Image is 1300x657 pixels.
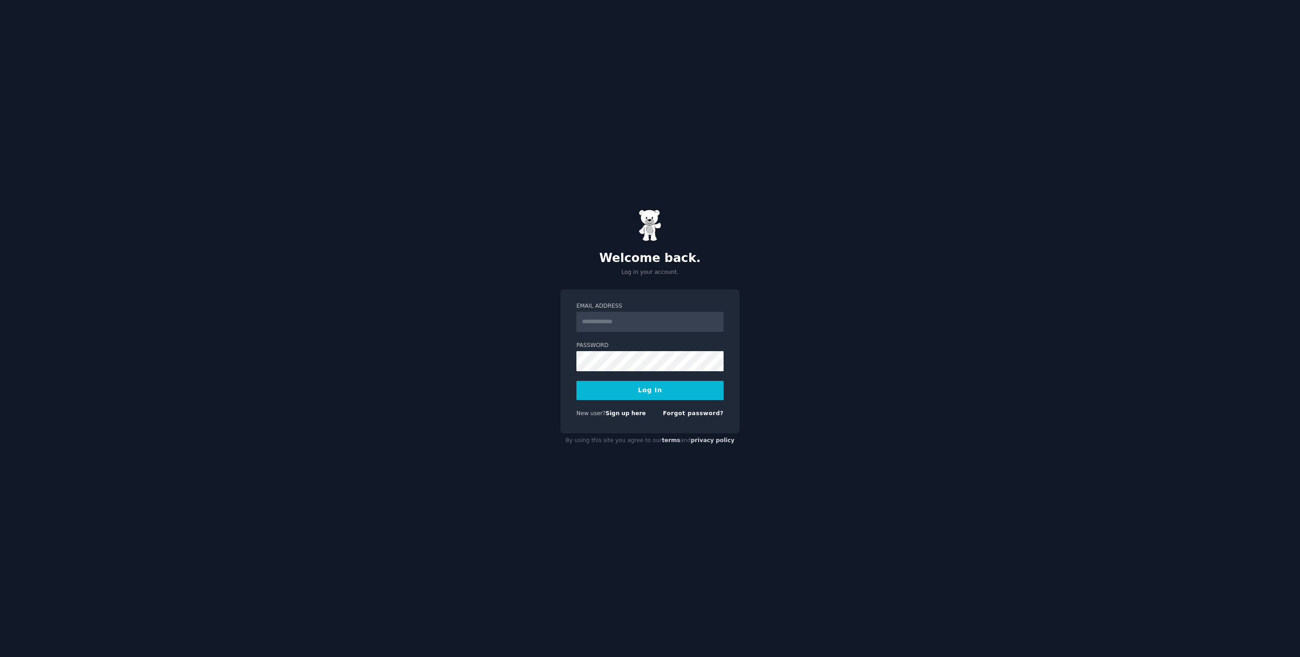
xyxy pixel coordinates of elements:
div: By using this site you agree to our and [560,433,740,448]
a: Forgot password? [663,410,724,417]
label: Password [576,342,724,350]
span: New user? [576,410,606,417]
a: terms [662,437,680,443]
button: Log In [576,381,724,400]
a: Sign up here [606,410,646,417]
label: Email Address [576,302,724,310]
h2: Welcome back. [560,251,740,266]
a: privacy policy [691,437,735,443]
p: Log in your account. [560,268,740,277]
img: Gummy Bear [639,209,661,241]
